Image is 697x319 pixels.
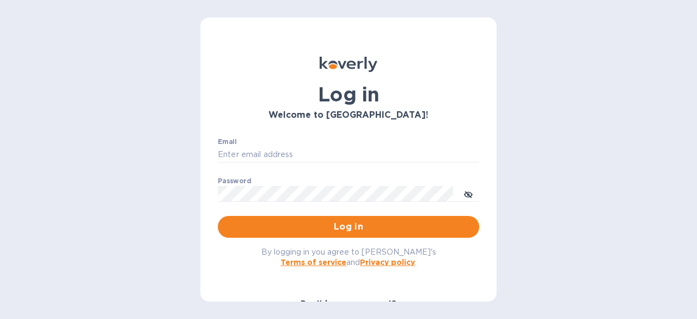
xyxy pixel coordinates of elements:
[218,216,479,238] button: Log in
[218,178,251,184] label: Password
[218,110,479,121] h3: Welcome to [GEOGRAPHIC_DATA]!
[457,183,479,204] button: toggle password visibility
[320,57,377,72] img: Koverly
[218,147,479,163] input: Enter email address
[218,139,237,145] label: Email
[227,220,470,233] span: Log in
[360,258,415,267] a: Privacy policy
[301,299,397,308] b: Don't have an account?
[280,258,346,267] a: Terms of service
[218,83,479,106] h1: Log in
[261,248,436,267] span: By logging in you agree to [PERSON_NAME]'s and .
